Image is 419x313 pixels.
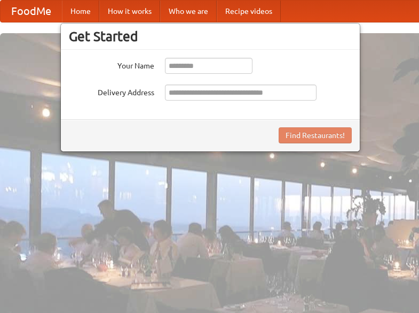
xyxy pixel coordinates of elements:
[62,1,99,22] a: Home
[279,127,352,143] button: Find Restaurants!
[69,58,154,71] label: Your Name
[217,1,281,22] a: Recipe videos
[160,1,217,22] a: Who we are
[1,1,62,22] a: FoodMe
[99,1,160,22] a: How it works
[69,85,154,98] label: Delivery Address
[69,28,352,44] h3: Get Started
